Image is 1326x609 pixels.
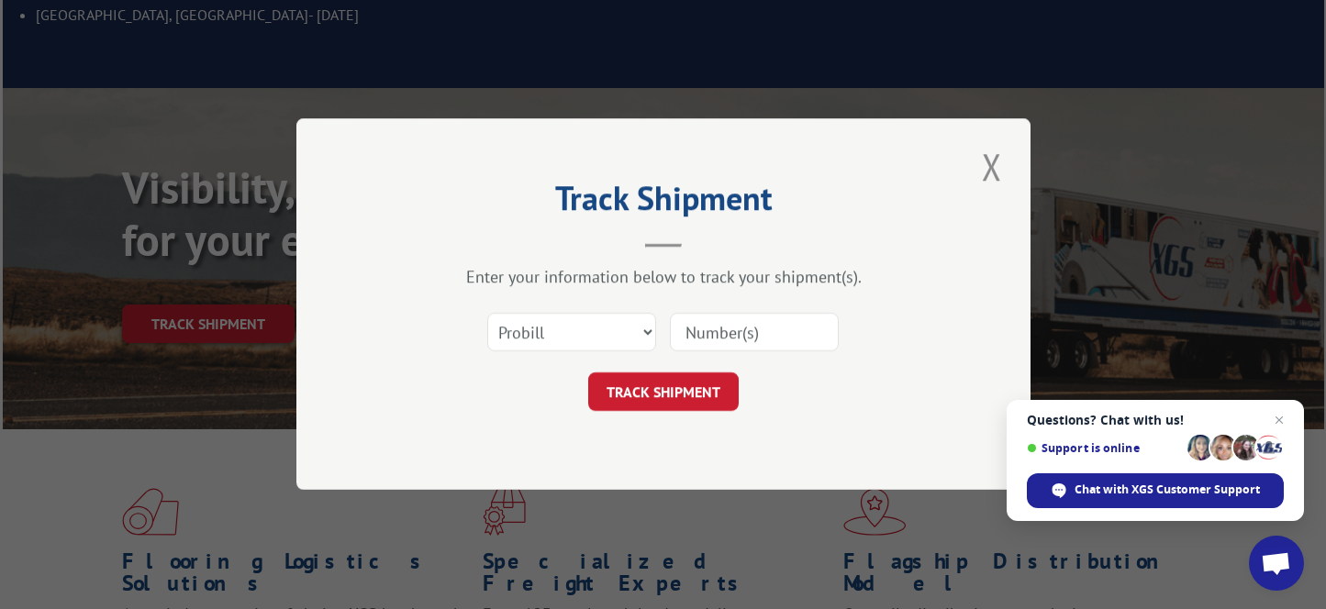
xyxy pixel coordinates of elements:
span: Support is online [1027,441,1181,455]
span: Chat with XGS Customer Support [1075,482,1260,498]
h2: Track Shipment [388,185,939,220]
a: Open chat [1249,536,1304,591]
button: TRACK SHIPMENT [588,373,739,412]
span: Questions? Chat with us! [1027,413,1284,427]
span: Chat with XGS Customer Support [1027,473,1284,508]
button: Close modal [976,141,1008,192]
div: Enter your information below to track your shipment(s). [388,267,939,288]
input: Number(s) [670,314,839,352]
